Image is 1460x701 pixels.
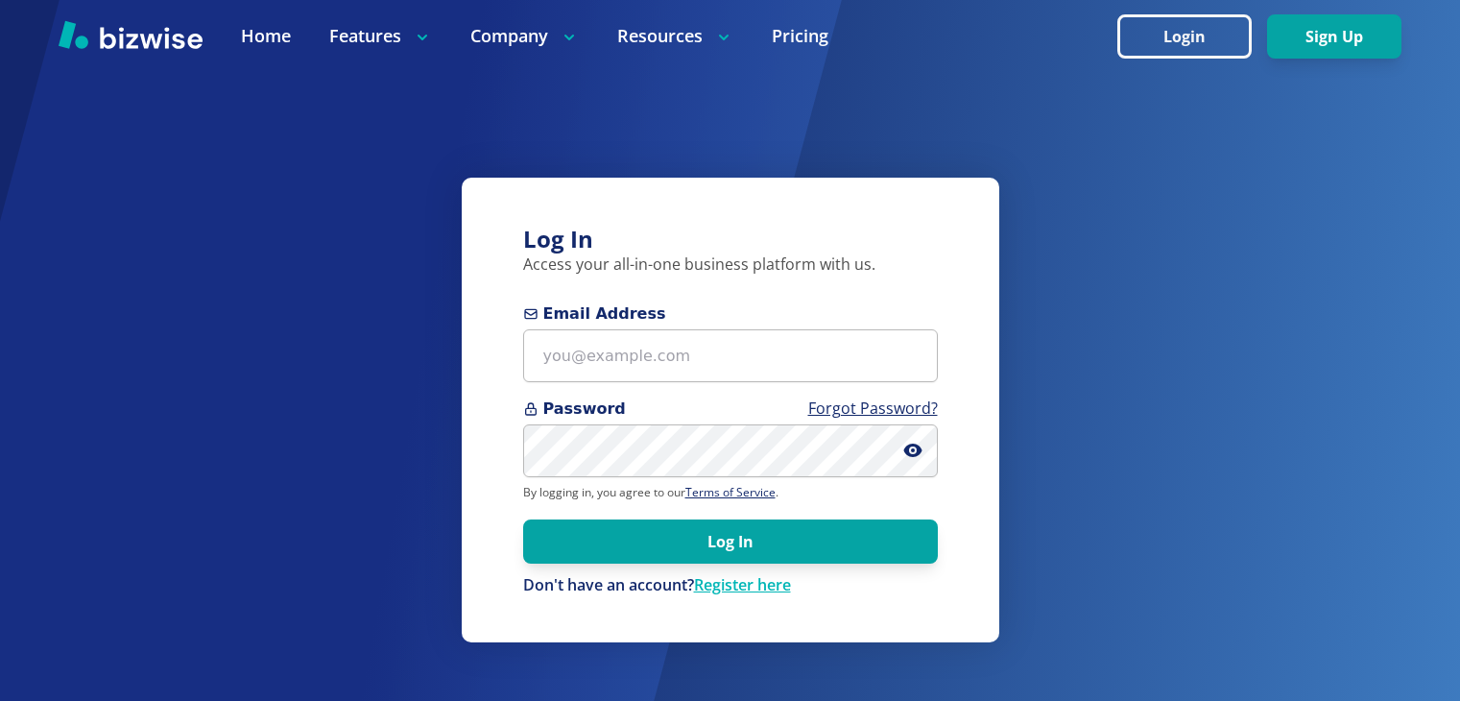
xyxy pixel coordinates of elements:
p: Access your all-in-one business platform with us. [523,254,938,276]
a: Home [241,24,291,48]
a: Register here [694,574,791,595]
span: Password [523,398,938,421]
span: Email Address [523,302,938,326]
p: Don't have an account? [523,575,938,596]
a: Pricing [772,24,828,48]
p: Company [470,24,579,48]
img: Bizwise Logo [59,20,203,49]
a: Sign Up [1267,28,1401,46]
a: Terms of Service [685,484,776,500]
p: Resources [617,24,733,48]
a: Login [1117,28,1267,46]
button: Login [1117,14,1252,59]
h3: Log In [523,224,938,255]
button: Sign Up [1267,14,1401,59]
input: you@example.com [523,329,938,382]
button: Log In [523,520,938,564]
a: Forgot Password? [808,398,938,419]
p: By logging in, you agree to our . [523,485,938,500]
div: Don't have an account?Register here [523,575,938,596]
p: Features [329,24,432,48]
